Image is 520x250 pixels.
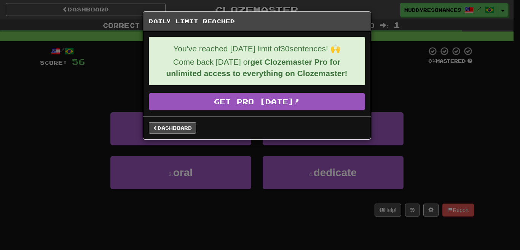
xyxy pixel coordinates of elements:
strong: get Clozemaster Pro for unlimited access to everything on Clozemaster! [166,57,347,78]
p: Come back [DATE] or [155,56,359,79]
a: Dashboard [149,122,196,134]
p: You've reached [DATE] limit of 30 sentences! 🙌 [155,43,359,54]
h5: Daily Limit Reached [149,18,365,25]
a: Get Pro [DATE]! [149,93,365,110]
